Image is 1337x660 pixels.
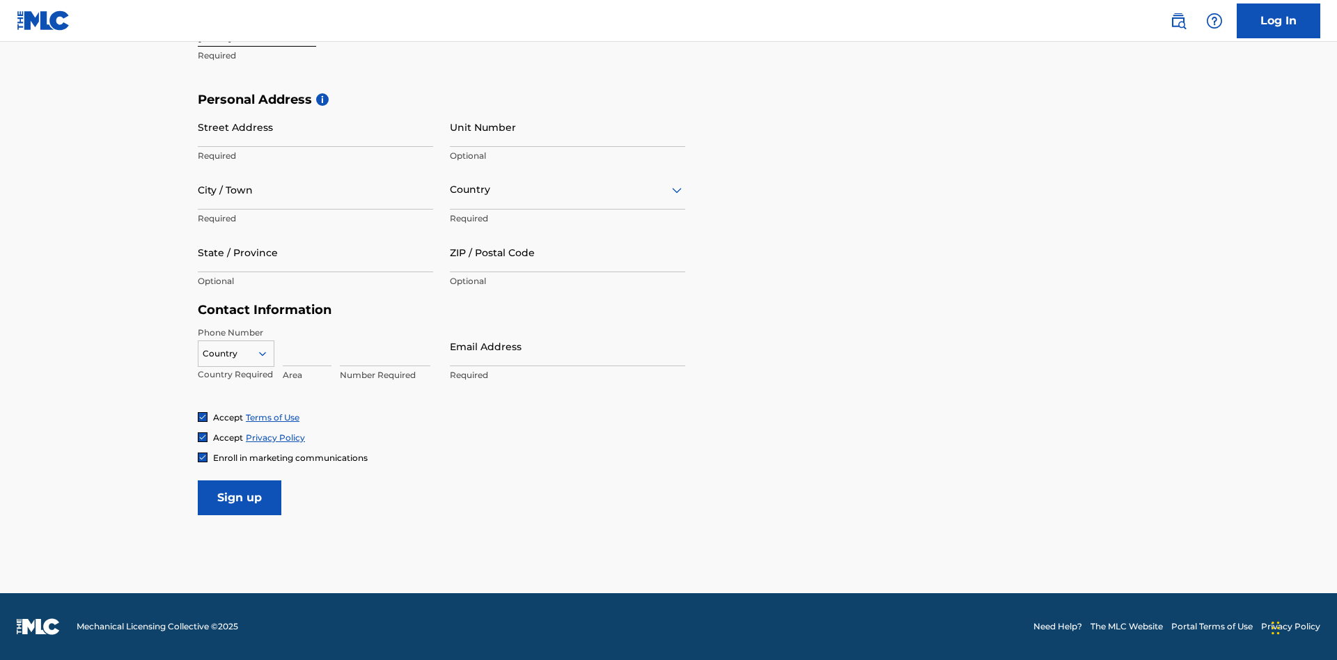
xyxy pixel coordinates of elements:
[198,302,685,318] h5: Contact Information
[450,369,685,382] p: Required
[1033,620,1082,633] a: Need Help?
[450,150,685,162] p: Optional
[1267,593,1337,660] iframe: Chat Widget
[340,369,430,382] p: Number Required
[246,412,299,423] a: Terms of Use
[198,480,281,515] input: Sign up
[198,92,1139,108] h5: Personal Address
[450,275,685,288] p: Optional
[316,93,329,106] span: i
[213,432,243,443] span: Accept
[246,432,305,443] a: Privacy Policy
[17,10,70,31] img: MLC Logo
[213,412,243,423] span: Accept
[198,275,433,288] p: Optional
[1164,7,1192,35] a: Public Search
[1170,13,1187,29] img: search
[77,620,238,633] span: Mechanical Licensing Collective © 2025
[198,413,207,421] img: checkbox
[1171,620,1253,633] a: Portal Terms of Use
[1201,7,1228,35] div: Help
[198,433,207,441] img: checkbox
[450,212,685,225] p: Required
[198,212,433,225] p: Required
[198,368,274,381] p: Country Required
[1206,13,1223,29] img: help
[213,453,368,463] span: Enroll in marketing communications
[1272,607,1280,649] div: Drag
[283,369,331,382] p: Area
[1237,3,1320,38] a: Log In
[17,618,60,635] img: logo
[1261,620,1320,633] a: Privacy Policy
[1090,620,1163,633] a: The MLC Website
[198,150,433,162] p: Required
[198,453,207,462] img: checkbox
[198,49,433,62] p: Required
